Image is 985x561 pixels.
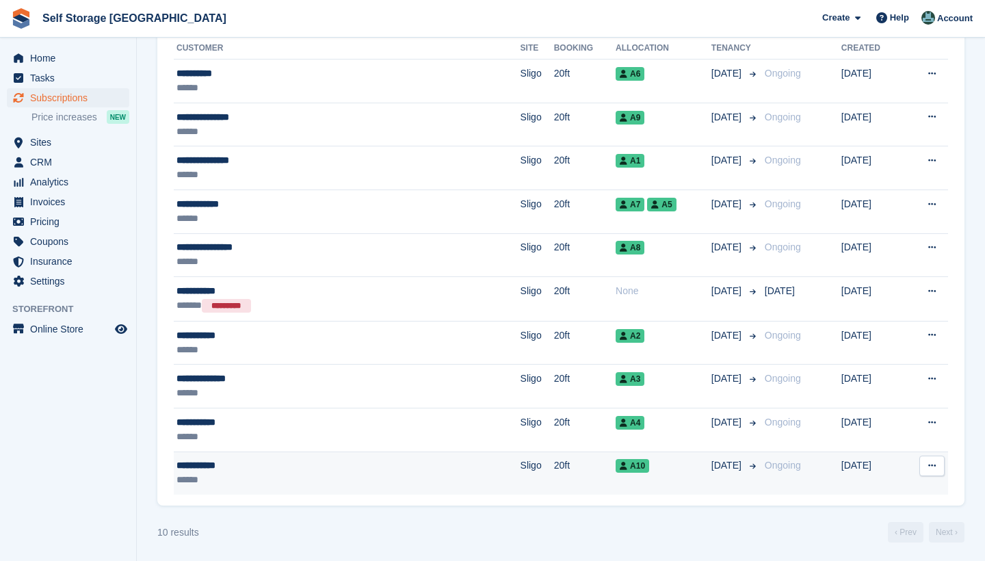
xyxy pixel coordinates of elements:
[30,192,112,211] span: Invoices
[30,272,112,291] span: Settings
[30,212,112,231] span: Pricing
[30,252,112,271] span: Insurance
[554,321,616,365] td: 20ft
[554,146,616,190] td: 20ft
[7,252,129,271] a: menu
[841,365,903,408] td: [DATE]
[157,525,199,540] div: 10 results
[554,190,616,233] td: 20ft
[765,330,801,341] span: Ongoing
[841,321,903,365] td: [DATE]
[554,452,616,495] td: 20ft
[711,240,744,255] span: [DATE]
[30,49,112,68] span: Home
[765,198,801,209] span: Ongoing
[616,38,711,60] th: Allocation
[7,153,129,172] a: menu
[30,172,112,192] span: Analytics
[11,8,31,29] img: stora-icon-8386f47178a22dfd0bd8f6a31ec36ba5ce8667c1dd55bd0f319d3a0aa187defe.svg
[521,60,554,103] td: Sligo
[711,66,744,81] span: [DATE]
[765,68,801,79] span: Ongoing
[711,415,744,430] span: [DATE]
[521,233,554,277] td: Sligo
[30,68,112,88] span: Tasks
[113,321,129,337] a: Preview store
[841,146,903,190] td: [DATE]
[554,408,616,452] td: 20ft
[7,319,129,339] a: menu
[616,416,644,430] span: A4
[521,277,554,322] td: Sligo
[616,372,644,386] span: A3
[765,112,801,122] span: Ongoing
[521,146,554,190] td: Sligo
[711,328,744,343] span: [DATE]
[616,154,644,168] span: A1
[30,133,112,152] span: Sites
[521,365,554,408] td: Sligo
[921,11,935,25] img: Aaron Cawley
[521,452,554,495] td: Sligo
[30,88,112,107] span: Subscriptions
[711,371,744,386] span: [DATE]
[174,38,521,60] th: Customer
[521,190,554,233] td: Sligo
[765,285,795,296] span: [DATE]
[616,459,649,473] span: A10
[841,103,903,146] td: [DATE]
[765,460,801,471] span: Ongoing
[554,233,616,277] td: 20ft
[7,272,129,291] a: menu
[30,319,112,339] span: Online Store
[31,111,97,124] span: Price increases
[521,321,554,365] td: Sligo
[7,49,129,68] a: menu
[107,110,129,124] div: NEW
[554,103,616,146] td: 20ft
[616,111,644,125] span: A9
[12,302,136,316] span: Storefront
[616,198,644,211] span: A7
[7,68,129,88] a: menu
[822,11,850,25] span: Create
[841,233,903,277] td: [DATE]
[885,522,967,543] nav: Page
[616,329,644,343] span: A2
[647,198,676,211] span: A5
[841,277,903,322] td: [DATE]
[711,153,744,168] span: [DATE]
[554,38,616,60] th: Booking
[7,192,129,211] a: menu
[711,110,744,125] span: [DATE]
[554,60,616,103] td: 20ft
[7,88,129,107] a: menu
[616,67,644,81] span: A6
[30,153,112,172] span: CRM
[841,452,903,495] td: [DATE]
[841,408,903,452] td: [DATE]
[841,38,903,60] th: Created
[7,133,129,152] a: menu
[7,232,129,251] a: menu
[554,365,616,408] td: 20ft
[37,7,232,29] a: Self Storage [GEOGRAPHIC_DATA]
[7,212,129,231] a: menu
[711,284,744,298] span: [DATE]
[937,12,973,25] span: Account
[765,155,801,166] span: Ongoing
[888,522,923,543] a: Previous
[711,197,744,211] span: [DATE]
[30,232,112,251] span: Coupons
[929,522,964,543] a: Next
[841,190,903,233] td: [DATE]
[841,60,903,103] td: [DATE]
[765,373,801,384] span: Ongoing
[521,103,554,146] td: Sligo
[616,241,644,255] span: A8
[7,172,129,192] a: menu
[31,109,129,125] a: Price increases NEW
[711,38,759,60] th: Tenancy
[616,284,711,298] div: None
[521,408,554,452] td: Sligo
